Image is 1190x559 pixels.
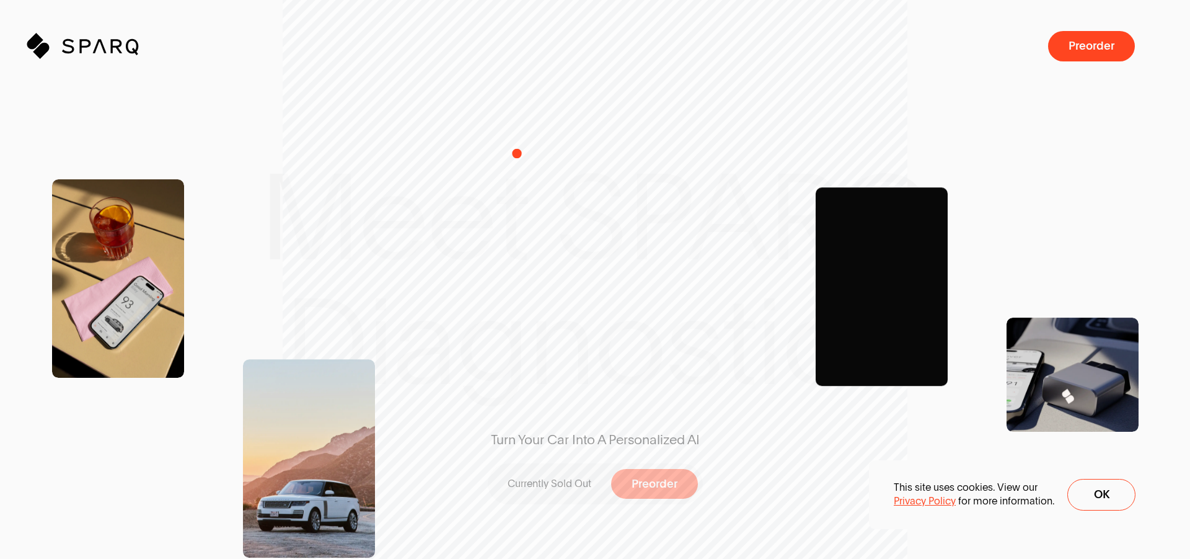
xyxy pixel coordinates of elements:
[465,431,725,449] span: Turn Your Car Into A Personalized AI
[508,477,591,491] p: Currently Sold Out
[611,469,698,499] button: Preorder
[1007,318,1139,432] img: Product Shot of a SPARQ Diagnostics Device
[1048,31,1135,61] button: Preorder a SPARQ Diagnostics Device
[1069,40,1114,52] span: Preorder
[1067,479,1135,511] button: Ok
[632,478,677,490] span: Preorder
[243,359,375,558] img: Range Rover Scenic Shot
[894,481,1055,509] p: This site uses cookies. View our for more information.
[1094,489,1109,501] span: Ok
[52,179,184,378] img: SPARQ app open in an iPhone on the Table
[894,494,956,508] a: Privacy Policy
